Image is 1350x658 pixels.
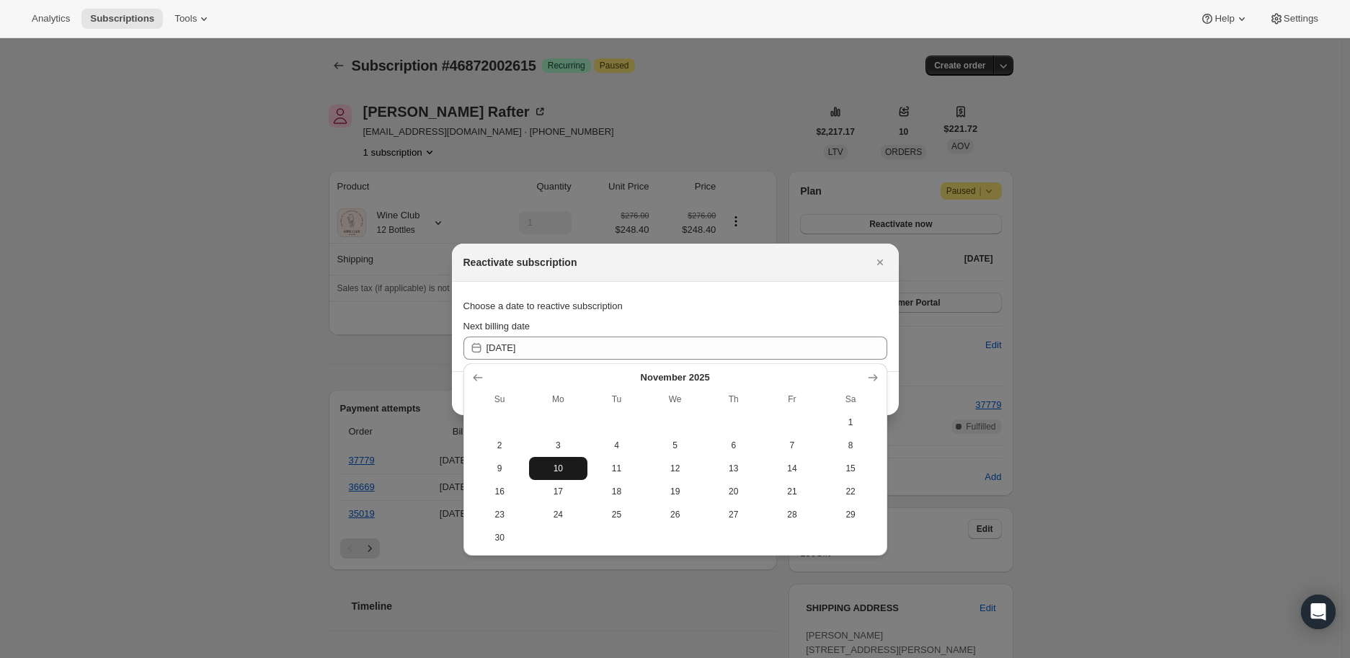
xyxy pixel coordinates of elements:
[587,503,646,526] button: Tuesday November 25 2025
[821,434,879,457] button: Saturday November 8 2025
[468,368,488,388] button: Show previous month, October 2025
[471,503,529,526] button: Sunday November 23 2025
[476,532,523,543] span: 30
[166,9,220,29] button: Tools
[1301,595,1336,629] div: Open Intercom Messenger
[1261,9,1327,29] button: Settings
[529,434,587,457] button: Monday November 3 2025
[710,394,757,405] span: Th
[587,434,646,457] button: Tuesday November 4 2025
[763,388,821,411] th: Friday
[535,486,582,497] span: 17
[587,388,646,411] th: Tuesday
[90,13,154,25] span: Subscriptions
[476,463,523,474] span: 9
[863,368,883,388] button: Show next month, December 2025
[827,463,874,474] span: 15
[529,457,587,480] button: Monday November 10 2025
[32,13,70,25] span: Analytics
[476,509,523,520] span: 23
[704,388,763,411] th: Thursday
[471,388,529,411] th: Sunday
[1191,9,1257,29] button: Help
[821,388,879,411] th: Saturday
[652,509,698,520] span: 26
[646,480,704,503] button: Wednesday November 19 2025
[471,457,529,480] button: Sunday November 9 2025
[652,486,698,497] span: 19
[1284,13,1318,25] span: Settings
[763,480,821,503] button: Friday November 21 2025
[821,480,879,503] button: Saturday November 22 2025
[704,457,763,480] button: Thursday November 13 2025
[704,480,763,503] button: Thursday November 20 2025
[821,503,879,526] button: Saturday November 29 2025
[476,394,523,405] span: Su
[593,509,640,520] span: 25
[587,480,646,503] button: Tuesday November 18 2025
[768,394,815,405] span: Fr
[535,463,582,474] span: 10
[646,388,704,411] th: Wednesday
[81,9,163,29] button: Subscriptions
[704,503,763,526] button: Thursday November 27 2025
[471,480,529,503] button: Sunday November 16 2025
[870,252,890,272] button: Close
[704,434,763,457] button: Thursday November 6 2025
[476,486,523,497] span: 16
[593,440,640,451] span: 4
[821,457,879,480] button: Saturday November 15 2025
[471,526,529,549] button: Sunday November 30 2025
[535,440,582,451] span: 3
[471,434,529,457] button: Sunday November 2 2025
[710,509,757,520] span: 27
[529,503,587,526] button: Monday November 24 2025
[646,503,704,526] button: Wednesday November 26 2025
[652,463,698,474] span: 12
[827,486,874,497] span: 22
[768,509,815,520] span: 28
[476,440,523,451] span: 2
[763,457,821,480] button: Friday November 14 2025
[646,434,704,457] button: Wednesday November 5 2025
[710,440,757,451] span: 6
[463,321,530,332] span: Next billing date
[529,388,587,411] th: Monday
[652,440,698,451] span: 5
[23,9,79,29] button: Analytics
[710,486,757,497] span: 20
[587,457,646,480] button: Tuesday November 11 2025
[646,457,704,480] button: Wednesday November 12 2025
[652,394,698,405] span: We
[529,480,587,503] button: Monday November 17 2025
[593,394,640,405] span: Tu
[768,440,815,451] span: 7
[463,293,887,319] div: Choose a date to reactive subscription
[827,394,874,405] span: Sa
[535,394,582,405] span: Mo
[593,463,640,474] span: 11
[463,255,577,270] h2: Reactivate subscription
[763,503,821,526] button: Friday November 28 2025
[768,486,815,497] span: 21
[827,509,874,520] span: 29
[1214,13,1234,25] span: Help
[821,411,879,434] button: Saturday November 1 2025
[593,486,640,497] span: 18
[763,434,821,457] button: Friday November 7 2025
[827,440,874,451] span: 8
[535,509,582,520] span: 24
[768,463,815,474] span: 14
[827,417,874,428] span: 1
[174,13,197,25] span: Tools
[710,463,757,474] span: 13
